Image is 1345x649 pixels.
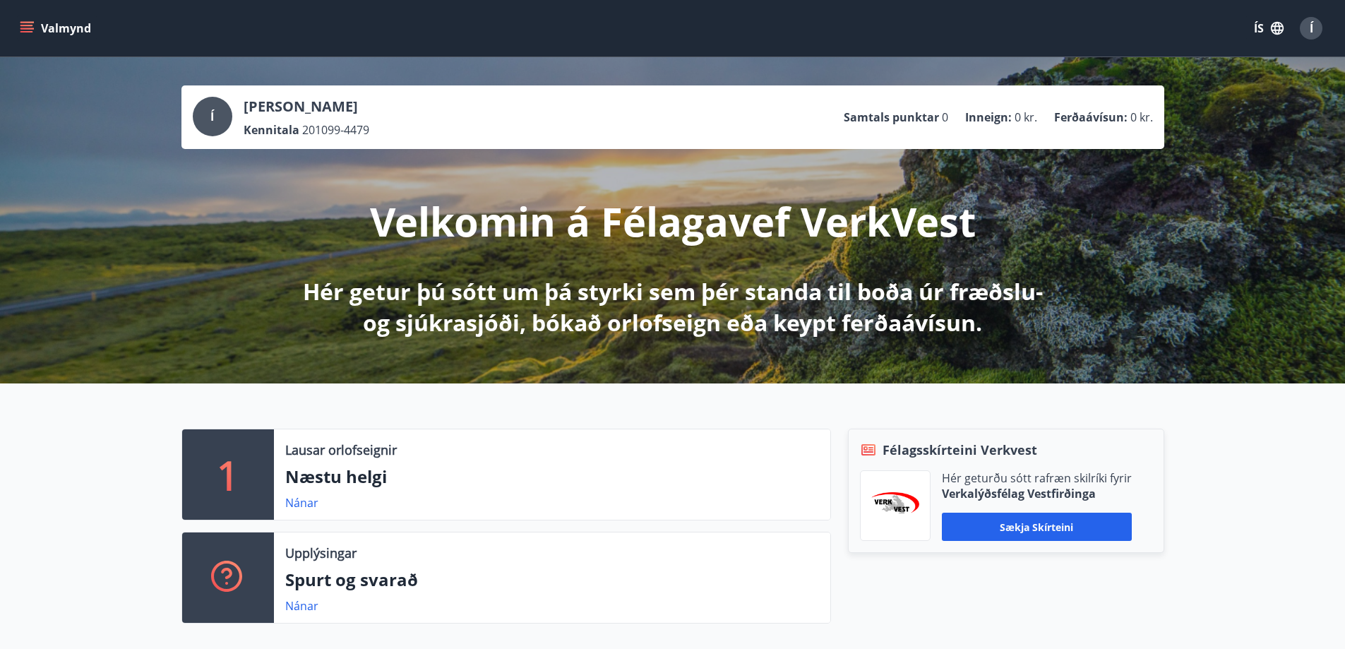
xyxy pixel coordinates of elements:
[370,194,976,248] p: Velkomin á Félagavef VerkVest
[300,276,1046,338] p: Hér getur þú sótt um þá styrki sem þér standa til boða úr fræðslu- og sjúkrasjóði, bókað orlofsei...
[942,486,1132,501] p: Verkalýðsfélag Vestfirðinga
[210,109,214,124] span: Í
[1310,20,1313,36] span: Í
[1246,16,1291,41] button: ÍS
[844,109,939,125] p: Samtals punktar
[1015,109,1037,125] span: 0 kr.
[285,495,318,511] a: Nánar
[285,568,819,592] p: Spurt og svarað
[302,122,369,138] span: 201099-4479
[244,122,299,138] p: Kennitala
[1130,109,1153,125] span: 0 kr.
[285,465,819,489] p: Næstu helgi
[871,492,919,520] img: jihgzMk4dcgjRAW2aMgpbAqQEG7LZi0j9dOLAUvz.png
[17,16,97,41] button: menu
[1054,109,1128,125] p: Ferðaávísun :
[883,441,1037,459] span: Félagsskírteini Verkvest
[942,109,948,125] span: 0
[244,97,369,117] p: [PERSON_NAME]
[217,448,239,501] p: 1
[285,598,318,614] a: Nánar
[285,544,357,562] p: Upplýsingar
[965,109,1012,125] p: Inneign :
[942,513,1132,541] button: Sækja skírteini
[942,470,1132,486] p: Hér geturðu sótt rafræn skilríki fyrir
[1294,11,1328,45] button: Í
[285,441,397,459] p: Lausar orlofseignir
